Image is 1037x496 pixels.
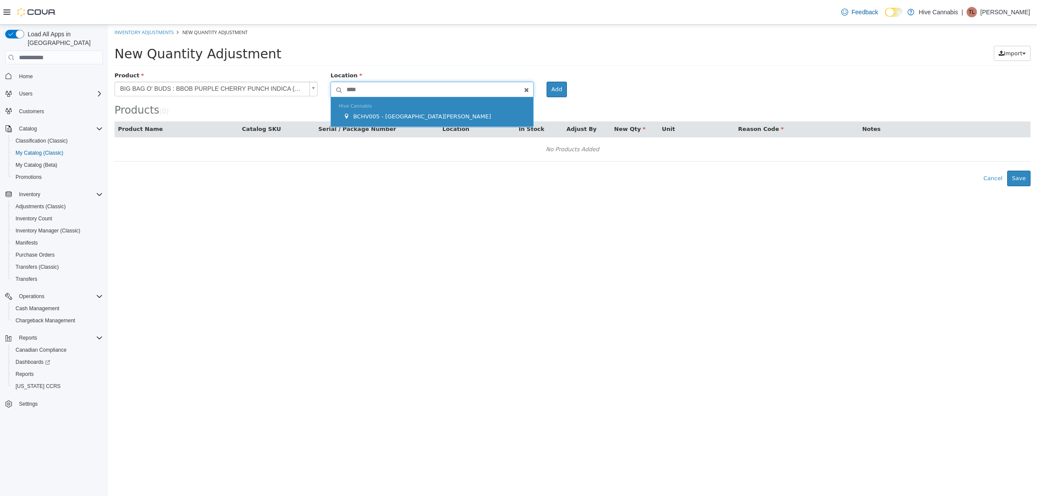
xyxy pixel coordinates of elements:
span: Users [19,90,32,97]
button: Adjustments (Classic) [9,200,106,213]
span: Transfers [16,276,37,283]
input: Dark Mode [885,8,903,17]
span: Operations [19,293,45,300]
span: Import [896,25,914,32]
a: Transfers [12,274,41,284]
button: My Catalog (Beta) [9,159,106,171]
a: Dashboards [12,357,54,367]
button: Reports [9,368,106,380]
button: Home [2,70,106,82]
span: Location [223,48,254,54]
span: TL [969,7,975,17]
span: Chargeback Management [12,315,103,326]
a: Feedback [838,3,881,21]
button: [US_STATE] CCRS [9,380,106,392]
button: Notes [754,100,774,109]
span: Customers [16,106,103,117]
button: Canadian Compliance [9,344,106,356]
a: [US_STATE] CCRS [12,381,64,391]
button: Inventory [16,189,44,200]
span: Reason Code [630,101,675,108]
a: Purchase Orders [12,250,58,260]
span: Operations [16,291,103,302]
span: 0 [54,83,58,91]
button: Chargeback Management [9,315,106,327]
a: Adjustments (Classic) [12,201,69,212]
button: Users [16,89,36,99]
span: Manifests [16,239,38,246]
button: Catalog [2,123,106,135]
span: BIG BAG O' BUDS : BBOB PURPLE CHERRY PUNCH INDICA (INDICA) - 1 x 28g [7,57,198,71]
span: Transfers [12,274,103,284]
span: My Catalog (Classic) [12,148,103,158]
a: Canadian Compliance [12,345,70,355]
a: My Catalog (Beta) [12,160,61,170]
button: Product Name [10,100,57,109]
button: Transfers [9,273,106,285]
button: Unit [554,100,569,109]
a: Settings [16,399,41,409]
span: Home [19,73,33,80]
span: Adjustments (Classic) [12,201,103,212]
button: Purchase Orders [9,249,106,261]
span: Home [16,70,103,81]
span: Feedback [852,8,878,16]
span: Products [6,79,51,92]
span: Manifests [12,238,103,248]
span: Dashboards [12,357,103,367]
a: Inventory Manager (Classic) [12,226,84,236]
span: Classification (Classic) [16,137,68,144]
span: Dashboards [16,359,50,366]
span: Inventory [16,189,103,200]
span: Inventory Manager (Classic) [12,226,103,236]
span: Reports [12,369,103,379]
nav: Complex example [5,66,103,432]
span: Reports [16,333,103,343]
span: New Quantity Adjustment [6,22,173,37]
button: Settings [2,397,106,410]
p: Hive Cannabis [919,7,958,17]
button: Add [439,57,459,73]
button: Operations [2,290,106,302]
p: [PERSON_NAME] [980,7,1030,17]
a: My Catalog (Classic) [12,148,67,158]
a: Transfers (Classic) [12,262,62,272]
span: Transfers (Classic) [12,262,103,272]
span: New Qty [506,101,538,108]
span: Classification (Classic) [12,136,103,146]
a: Classification (Classic) [12,136,71,146]
a: Home [16,71,36,82]
button: Reports [2,332,106,344]
span: My Catalog (Beta) [16,162,57,169]
button: Inventory Manager (Classic) [9,225,106,237]
span: Inventory Count [12,213,103,224]
p: | [961,7,963,17]
button: Serial / Package Number [210,100,290,109]
a: Dashboards [9,356,106,368]
span: Purchase Orders [12,250,103,260]
span: Hive Cannabis [231,79,264,84]
span: Reports [16,371,34,378]
button: Manifests [9,237,106,249]
span: BCHV005 - [GEOGRAPHIC_DATA][PERSON_NAME] [245,89,383,95]
span: New Quantity Adjustment [74,4,140,11]
a: Customers [16,106,48,117]
div: Terri-Lynn Hillier [967,7,977,17]
span: My Catalog (Classic) [16,149,64,156]
a: Inventory Adjustments [6,4,66,11]
button: Adjust By [458,100,490,109]
span: Cash Management [12,303,103,314]
small: ( ) [51,83,61,91]
a: Reports [12,369,37,379]
div: No Products Added [12,118,917,131]
button: Catalog [16,124,40,134]
img: Cova [17,8,56,16]
button: Promotions [9,171,106,183]
button: Catalog SKU [134,100,175,109]
button: Cash Management [9,302,106,315]
span: My Catalog (Beta) [12,160,103,170]
a: Chargeback Management [12,315,79,326]
button: Customers [2,105,106,118]
button: Reports [16,333,41,343]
